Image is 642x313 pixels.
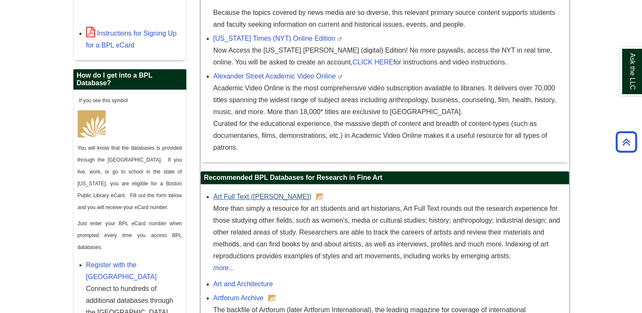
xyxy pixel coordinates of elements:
[213,82,565,154] div: Academic Video Online is the most comprehensive video subscription available to libraries. It del...
[78,98,128,103] span: If you see this symbol
[86,261,157,280] a: Register with the [GEOGRAPHIC_DATA]
[73,69,186,90] h2: How do I get into a BPL Database?
[213,262,565,274] a: more...
[213,45,565,68] div: Now Access the [US_STATE] [PERSON_NAME] (digital) Edition! No more paywalls, access the NYT in re...
[213,203,565,262] div: More than simply a resource for art students and art historians, Art Full Text rounds out the res...
[213,73,336,80] a: Alexander Street Academic Video Online
[338,75,343,79] i: This link opens in a new window
[337,37,342,41] i: This link opens in a new window
[86,30,177,49] a: Instructions for Signing Up for a BPL eCard
[268,295,275,302] img: Boston Public Library
[213,193,311,200] a: Art Full Text ([PERSON_NAME])
[201,171,569,184] h2: Recommended BPL Databases for Research in Fine Art
[353,59,393,66] a: CLICK HERE
[213,294,264,302] a: Artforum Archive
[78,145,182,210] span: You will know that the databases is provided through the [GEOGRAPHIC_DATA]. If you live, work, or...
[213,35,335,42] a: [US_STATE] Times (NYT) Online Edition
[613,136,640,148] a: Back to Top
[78,110,106,137] img: Boston Public Library Logo
[316,193,323,200] img: Boston Public Library
[78,221,182,250] span: Just enter your BPL eCard number when prompted every time you access BPL databases.
[213,280,273,288] a: Art and Architecture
